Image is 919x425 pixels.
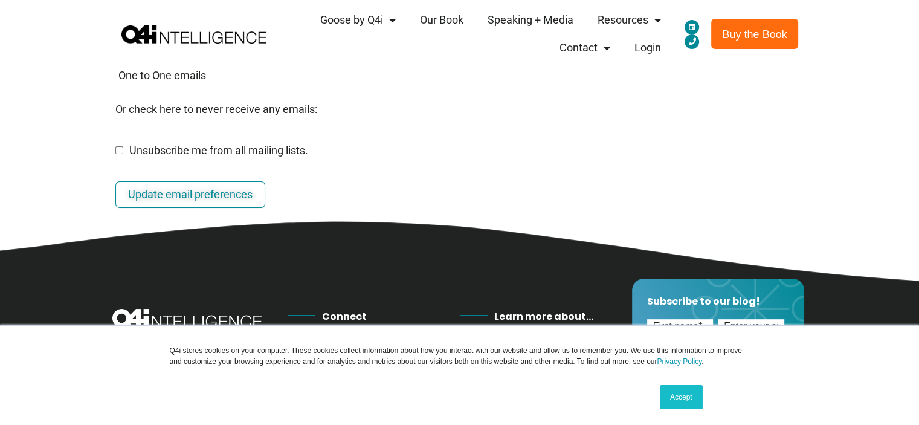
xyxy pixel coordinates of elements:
[170,338,750,374] p: Q4i stores cookies on your computer. These cookies collect information about how you interact wit...
[322,309,459,325] h3: Connect
[622,34,673,62] a: Login
[408,6,476,34] a: Our Book
[660,385,703,409] a: Accept
[266,6,674,62] nav: Main menu
[476,6,585,34] a: Speaking + Media
[657,357,701,366] a: Privacy Policy
[115,146,123,154] input: Unsubscribe me from all mailing lists.
[115,181,265,208] input: Update email preferences
[115,63,804,88] p: One to One emails
[722,28,787,41] span: Buy the Book
[585,6,673,34] a: Resources
[647,294,789,310] h3: Subscribe to our blog!
[711,19,798,49] a: Buy the Book
[718,319,784,336] input: Enter your email*
[129,144,308,157] span: Unsubscribe me from all mailing lists.
[112,309,262,328] img: Q4 Intelligence
[547,34,622,62] a: Contact
[494,309,625,325] h3: Learn more about...
[308,6,408,34] a: Goose by Q4i
[647,319,714,336] input: First name*
[121,25,266,44] img: Q4 Intelligence
[115,89,804,130] p: Or check here to never receive any emails:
